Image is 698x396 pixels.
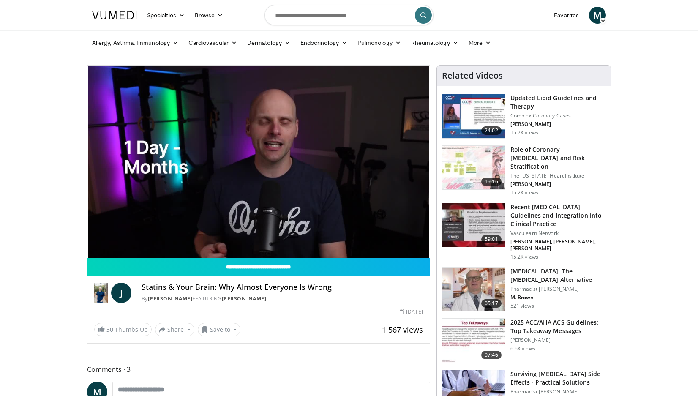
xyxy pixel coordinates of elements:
img: 369ac253-1227-4c00-b4e1-6e957fd240a8.150x105_q85_crop-smart_upscale.jpg [442,319,505,363]
a: 59:01 Recent [MEDICAL_DATA] Guidelines and Integration into Clinical Practice Vasculearn Network ... [442,203,605,260]
a: Pulmonology [352,34,406,51]
h4: Related Videos [442,71,503,81]
a: 19:16 Role of Coronary [MEDICAL_DATA] and Risk Stratification The [US_STATE] Heart Institute [PER... [442,145,605,196]
button: Share [155,323,194,336]
p: Vasculearn Network [510,230,605,237]
p: The [US_STATE] Heart Institute [510,172,605,179]
a: Cardiovascular [183,34,242,51]
span: Comments 3 [87,364,430,375]
a: M [589,7,606,24]
p: 521 views [510,303,534,309]
p: 15.2K views [510,254,538,260]
p: Pharmacist [PERSON_NAME] [510,286,605,292]
a: 30 Thumbs Up [94,323,152,336]
a: Favorites [549,7,584,24]
h3: Recent [MEDICAL_DATA] Guidelines and Integration into Clinical Practice [510,203,605,228]
p: M. Brown [510,294,605,301]
input: Search topics, interventions [264,5,434,25]
p: 15.2K views [510,189,538,196]
a: Specialties [142,7,190,24]
span: 1,567 views [382,325,423,335]
span: 07:46 [481,351,502,359]
h3: [MEDICAL_DATA]: The [MEDICAL_DATA] Alternative [510,267,605,284]
video-js: Video Player [87,66,430,258]
p: [PERSON_NAME], [PERSON_NAME], [PERSON_NAME] [510,238,605,252]
span: 19:16 [481,178,502,186]
img: Dr. Jordan Rennicke [94,283,108,303]
a: J [111,283,131,303]
p: 15.7K views [510,129,538,136]
h3: 2025 ACC/AHA ACS Guidelines: Top Takeaway Messages [510,318,605,335]
h3: Updated Lipid Guidelines and Therapy [510,94,605,111]
img: VuMedi Logo [92,11,137,19]
span: 59:01 [481,235,502,243]
a: More [464,34,496,51]
a: Dermatology [242,34,295,51]
a: 24:02 Updated Lipid Guidelines and Therapy Complex Coronary Cases [PERSON_NAME] 15.7K views [442,94,605,139]
img: 87825f19-cf4c-4b91-bba1-ce218758c6bb.150x105_q85_crop-smart_upscale.jpg [442,203,505,247]
span: 24:02 [481,126,502,135]
h4: Statins & Your Brain: Why Almost Everyone Is Wrong [142,283,423,292]
p: Pharmacist [PERSON_NAME] [510,388,605,395]
a: 07:46 2025 ACC/AHA ACS Guidelines: Top Takeaway Messages [PERSON_NAME] 6.6K views [442,318,605,363]
a: Browse [190,7,229,24]
p: 6.6K views [510,345,535,352]
p: Complex Coronary Cases [510,112,605,119]
a: Allergy, Asthma, Immunology [87,34,183,51]
span: 05:17 [481,299,502,308]
img: 1efa8c99-7b8a-4ab5-a569-1c219ae7bd2c.150x105_q85_crop-smart_upscale.jpg [442,146,505,190]
img: 77f671eb-9394-4acc-bc78-a9f077f94e00.150x105_q85_crop-smart_upscale.jpg [442,94,505,138]
a: Rheumatology [406,34,464,51]
h3: Role of Coronary [MEDICAL_DATA] and Risk Stratification [510,145,605,171]
p: [PERSON_NAME] [510,181,605,188]
p: [PERSON_NAME] [510,337,605,344]
button: Save to [198,323,241,336]
a: Endocrinology [295,34,352,51]
div: By FEATURING [142,295,423,303]
h3: Surviving [MEDICAL_DATA] Side Effects - Practical Solutions [510,370,605,387]
a: [PERSON_NAME] [222,295,267,302]
img: ce9609b9-a9bf-4b08-84dd-8eeb8ab29fc6.150x105_q85_crop-smart_upscale.jpg [442,268,505,311]
p: [PERSON_NAME] [510,121,605,128]
div: [DATE] [400,308,423,316]
a: [PERSON_NAME] [148,295,193,302]
span: 30 [106,325,113,333]
a: 05:17 [MEDICAL_DATA]: The [MEDICAL_DATA] Alternative Pharmacist [PERSON_NAME] M. Brown 521 views [442,267,605,312]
